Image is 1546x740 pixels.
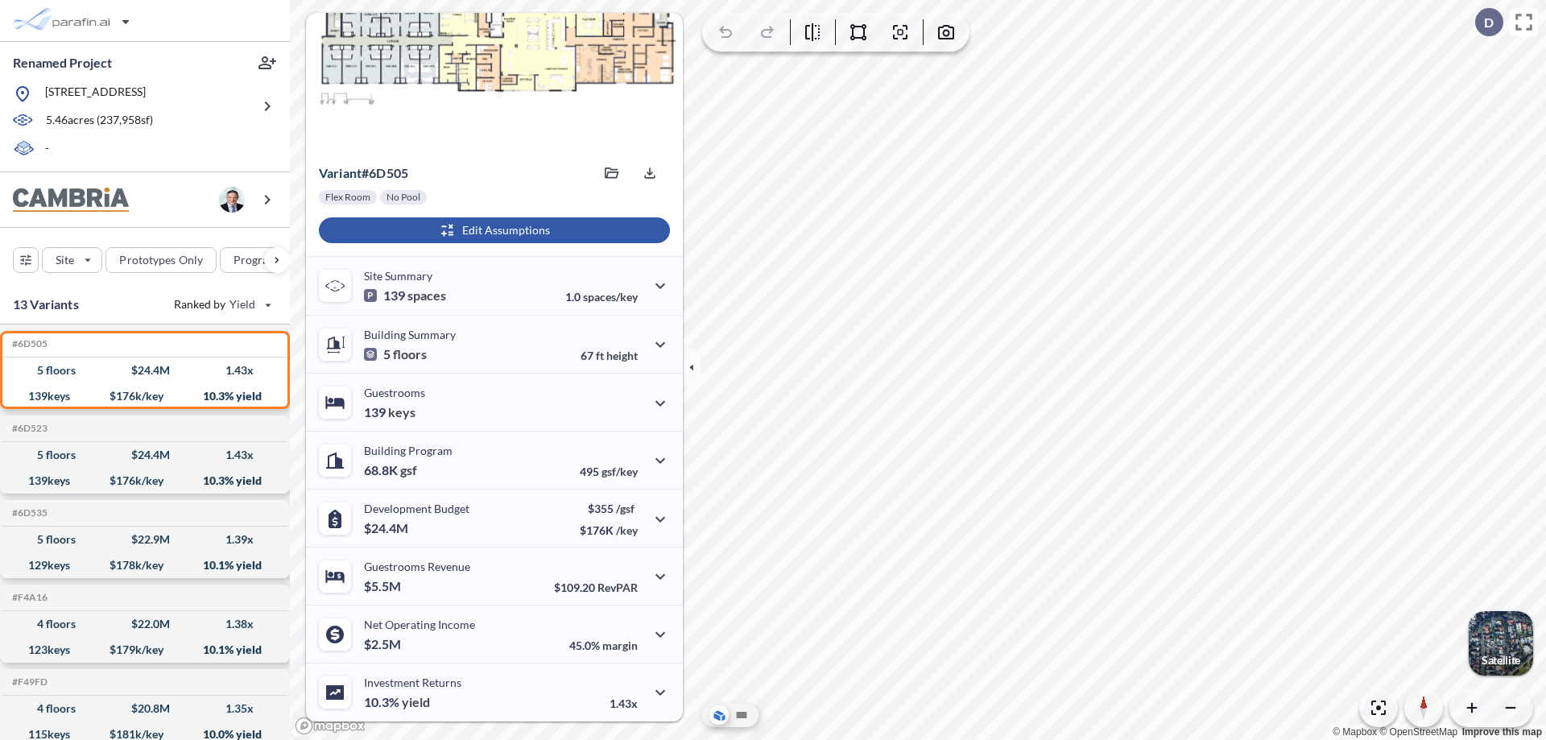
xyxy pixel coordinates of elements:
[364,694,430,710] p: 10.3%
[580,523,638,537] p: $176K
[229,296,256,312] span: Yield
[161,291,282,317] button: Ranked by Yield
[400,462,417,478] span: gsf
[580,465,638,478] p: 495
[1333,726,1377,738] a: Mapbox
[9,507,48,519] h5: Click to copy the code
[364,404,415,420] p: 139
[364,560,470,573] p: Guestrooms Revenue
[9,676,48,688] h5: Click to copy the code
[9,423,48,434] h5: Click to copy the code
[319,165,408,181] p: # 6d505
[581,349,638,362] p: 67
[616,502,635,515] span: /gsf
[45,140,49,159] p: -
[393,346,427,362] span: floors
[364,287,446,304] p: 139
[388,404,415,420] span: keys
[596,349,604,362] span: ft
[364,618,475,631] p: Net Operating Income
[364,578,403,594] p: $5.5M
[709,705,729,725] button: Aerial View
[601,465,638,478] span: gsf/key
[45,84,146,104] p: [STREET_ADDRESS]
[364,386,425,399] p: Guestrooms
[364,520,411,536] p: $24.4M
[364,462,417,478] p: 68.8K
[602,639,638,652] span: margin
[364,636,403,652] p: $2.5M
[9,338,48,349] h5: Click to copy the code
[565,290,638,304] p: 1.0
[606,349,638,362] span: height
[1462,726,1542,738] a: Improve this map
[9,592,48,603] h5: Click to copy the code
[56,252,74,268] p: Site
[319,165,362,180] span: Variant
[364,269,432,283] p: Site Summary
[295,717,366,735] a: Mapbox homepage
[13,188,129,213] img: BrandImage
[580,502,638,515] p: $355
[1484,15,1494,30] p: D
[1469,611,1533,676] button: Switcher ImageSatellite
[325,191,370,204] p: Flex Room
[13,54,112,72] p: Renamed Project
[407,287,446,304] span: spaces
[569,639,638,652] p: 45.0%
[220,247,307,273] button: Program
[616,523,638,537] span: /key
[597,581,638,594] span: RevPAR
[1379,726,1457,738] a: OpenStreetMap
[732,705,751,725] button: Site Plan
[364,328,456,341] p: Building Summary
[402,694,430,710] span: yield
[364,444,453,457] p: Building Program
[610,697,638,710] p: 1.43x
[105,247,217,273] button: Prototypes Only
[1482,654,1520,667] p: Satellite
[219,187,245,213] img: user logo
[554,581,638,594] p: $109.20
[234,252,279,268] p: Program
[42,247,102,273] button: Site
[583,290,638,304] span: spaces/key
[119,252,203,268] p: Prototypes Only
[319,217,670,243] button: Edit Assumptions
[386,191,420,204] p: No Pool
[364,676,461,689] p: Investment Returns
[13,295,79,314] p: 13 Variants
[46,112,153,130] p: 5.46 acres ( 237,958 sf)
[364,346,427,362] p: 5
[364,502,469,515] p: Development Budget
[1469,611,1533,676] img: Switcher Image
